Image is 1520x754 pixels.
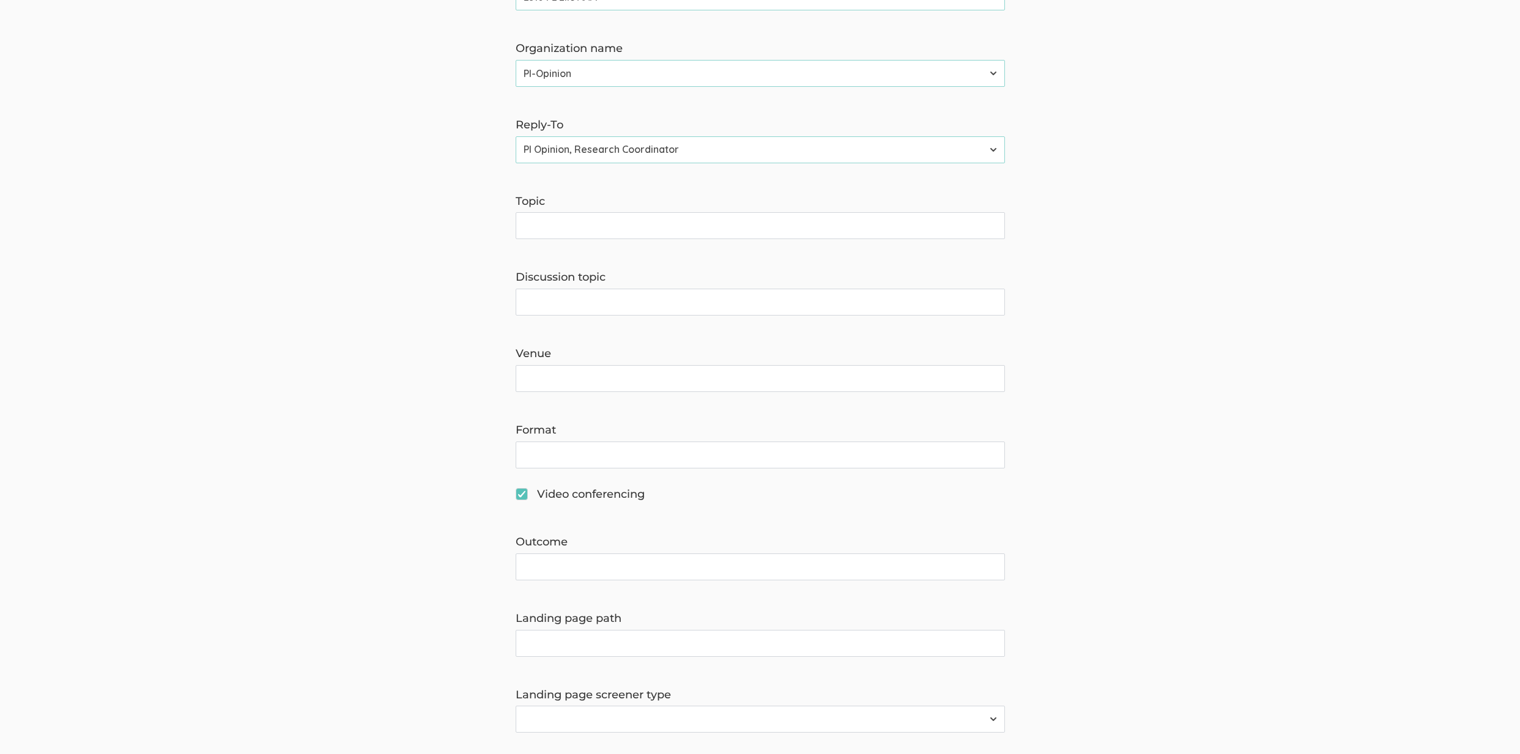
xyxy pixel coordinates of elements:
[516,687,1005,703] label: Landing page screener type
[516,41,1005,57] label: Organization name
[1459,695,1520,754] iframe: Chat Widget
[516,346,1005,362] label: Venue
[516,270,1005,286] label: Discussion topic
[516,611,1005,627] label: Landing page path
[516,194,1005,210] label: Topic
[516,534,1005,550] label: Outcome
[516,423,1005,438] label: Format
[516,487,645,503] span: Video conferencing
[516,117,1005,133] label: Reply-To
